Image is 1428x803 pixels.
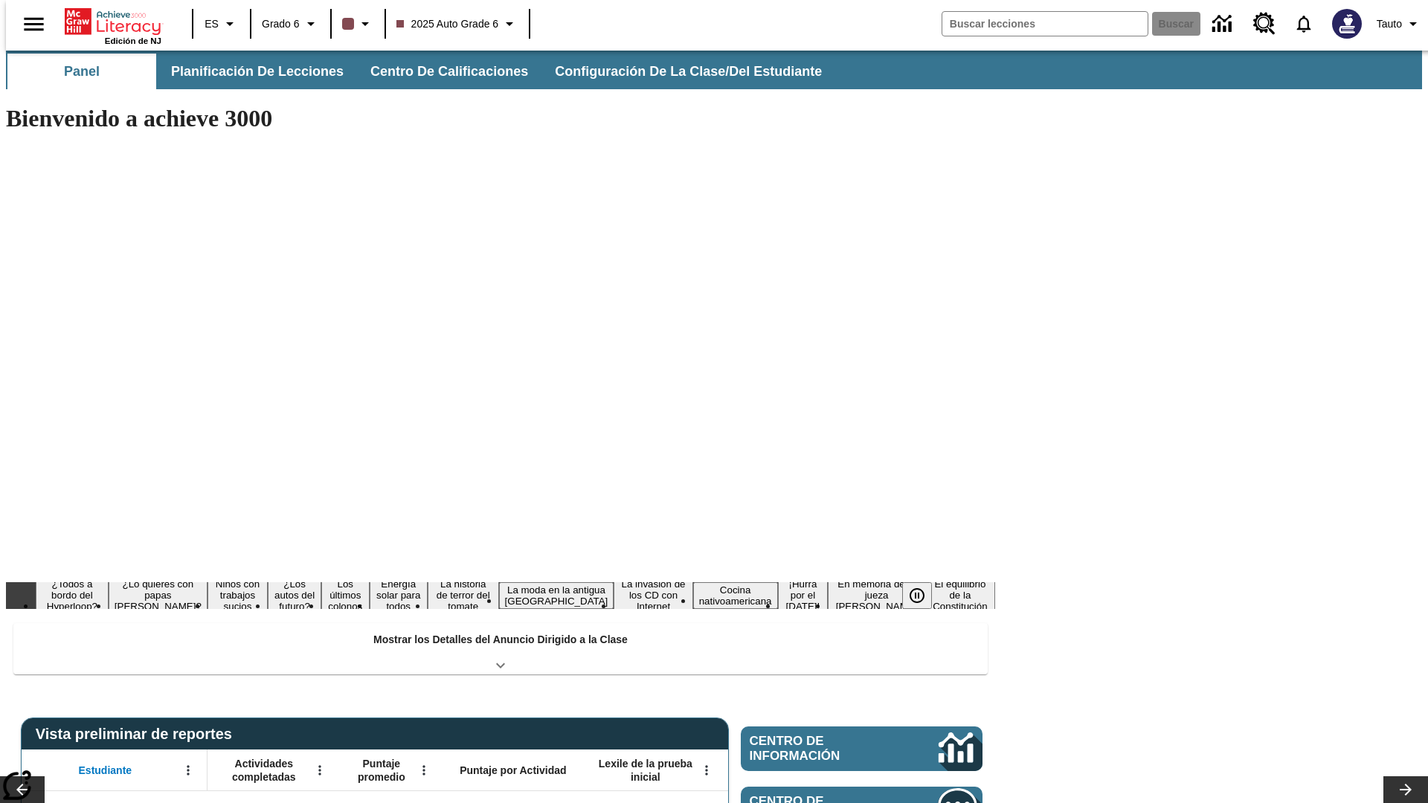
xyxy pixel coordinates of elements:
button: Diapositiva 8 La moda en la antigua Roma [499,582,614,609]
span: Centro de información [750,734,889,764]
span: Vista preliminar de reportes [36,726,239,743]
button: Diapositiva 13 El equilibrio de la Constitución [925,576,995,614]
span: Estudiante [79,764,132,777]
button: Diapositiva 10 Cocina nativoamericana [693,582,778,609]
a: Centro de recursos, Se abrirá en una pestaña nueva. [1244,4,1284,44]
button: Diapositiva 4 ¿Los autos del futuro? [268,576,321,614]
button: Abrir menú [695,759,718,781]
button: Centro de calificaciones [358,54,540,89]
button: Carrusel de lecciones, seguir [1383,776,1428,803]
button: Perfil/Configuración [1371,10,1428,37]
a: Centro de información [741,726,982,771]
button: Diapositiva 6 Energía solar para todos [370,576,428,614]
button: Abrir el menú lateral [12,2,56,46]
div: Mostrar los Detalles del Anuncio Dirigido a la Clase [13,623,988,674]
span: Configuración de la clase/del estudiante [555,63,822,80]
div: Subbarra de navegación [6,51,1422,89]
a: Portada [65,7,161,36]
button: Diapositiva 9 La invasión de los CD con Internet [614,576,692,614]
button: Diapositiva 7 La historia de terror del tomate [428,576,499,614]
div: Portada [65,5,161,45]
button: Abrir menú [309,759,331,781]
span: Panel [64,63,100,80]
span: Lexile de la prueba inicial [591,757,700,784]
span: Planificación de lecciones [171,63,344,80]
a: Notificaciones [1284,4,1323,43]
button: Clase: 2025 Auto Grade 6, Selecciona una clase [390,10,525,37]
button: Diapositiva 2 ¿Lo quieres con papas fritas? [109,576,208,614]
button: Abrir menú [413,759,435,781]
button: Diapositiva 1 ¿Todos a bordo del Hyperloop? [36,576,109,614]
button: Configuración de la clase/del estudiante [543,54,834,89]
span: Puntaje promedio [346,757,417,784]
img: Avatar [1332,9,1362,39]
button: Diapositiva 11 ¡Hurra por el Día de la Constitución! [778,576,829,614]
input: Buscar campo [942,12,1148,36]
button: Grado: Grado 6, Elige un grado [256,10,326,37]
span: Edición de NJ [105,36,161,45]
p: Mostrar los Detalles del Anuncio Dirigido a la Clase [373,632,628,648]
span: ES [205,16,219,32]
span: 2025 Auto Grade 6 [396,16,499,32]
button: Pausar [902,582,932,609]
button: Lenguaje: ES, Selecciona un idioma [198,10,245,37]
div: Subbarra de navegación [6,54,835,89]
button: El color de la clase es café oscuro. Cambiar el color de la clase. [336,10,380,37]
button: Diapositiva 12 En memoria de la jueza O'Connor [828,576,924,614]
button: Escoja un nuevo avatar [1323,4,1371,43]
button: Diapositiva 3 Niños con trabajos sucios [208,576,268,614]
h1: Bienvenido a achieve 3000 [6,105,995,132]
button: Panel [7,54,156,89]
span: Centro de calificaciones [370,63,528,80]
span: Tauto [1377,16,1402,32]
span: Grado 6 [262,16,300,32]
button: Planificación de lecciones [159,54,356,89]
a: Centro de información [1203,4,1244,45]
span: Actividades completadas [215,757,313,784]
span: Puntaje por Actividad [460,764,566,777]
button: Diapositiva 5 Los últimos colonos [321,576,369,614]
div: Pausar [902,582,947,609]
button: Abrir menú [177,759,199,781]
